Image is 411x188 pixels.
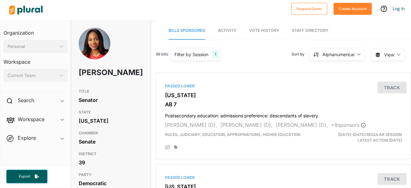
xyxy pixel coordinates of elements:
span: Vote History [249,28,279,33]
button: Export [6,170,47,183]
h3: AB 7 [165,101,402,108]
a: Activity [218,22,236,40]
button: Track [377,82,407,93]
button: Track [377,173,407,185]
div: 39 [79,158,143,167]
span: [DATE]-[DATE] Regular Session [338,132,402,137]
h3: PARTY [79,171,143,179]
span: 98 bills [156,51,168,57]
div: [US_STATE] [79,116,143,126]
a: Request Demo [291,5,327,12]
span: Rules, Judiciary, Education, Appropriations, Higher Education [165,132,300,137]
div: Democratic [79,179,143,188]
h1: [PERSON_NAME] [79,63,117,82]
h3: Workspace [3,53,67,67]
h3: [US_STATE] [165,92,402,98]
span: Activity [218,28,236,33]
span: + 9 sponsor s [331,122,366,128]
div: Passed Lower [165,175,402,180]
span: [PERSON_NAME] (D), [165,122,217,128]
span: View [384,51,394,58]
div: Filter by Session [175,51,208,58]
h3: TITLE [79,88,143,95]
div: Senator [79,95,143,105]
span: [PERSON_NAME] (D), [276,122,328,128]
div: Alphanumerical [322,51,354,58]
div: Passed Lower [165,83,402,89]
a: Bills Sponsored [169,22,205,40]
h3: STATE [79,109,143,116]
div: Add Position Statement [165,145,170,150]
div: Latest Action: [DATE] [324,132,407,143]
h3: DISTRICT [79,150,143,158]
div: Personal [8,43,57,50]
div: Senate [79,137,143,146]
div: 1 [212,50,219,58]
a: Create Account [334,5,372,12]
div: Current Team [8,72,57,79]
img: Headshot of Akilah Weber Pierson [79,28,110,67]
a: Vote History [249,22,279,40]
span: [PERSON_NAME] (D), [220,122,273,128]
h2: Search [18,97,34,104]
span: Export [15,174,35,179]
button: Request Demo [291,3,327,15]
span: Bills Sponsored [169,28,205,33]
div: Add tags [174,145,178,150]
a: Staff Directory [292,22,328,40]
h3: Organization [3,24,67,38]
h4: Postsecondary education: admissions preference: descendants of slavery. [165,110,402,119]
h3: CHAMBER [79,129,143,137]
button: Create Account [334,3,372,15]
a: Log In [393,6,405,11]
span: Sort by [291,51,310,57]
